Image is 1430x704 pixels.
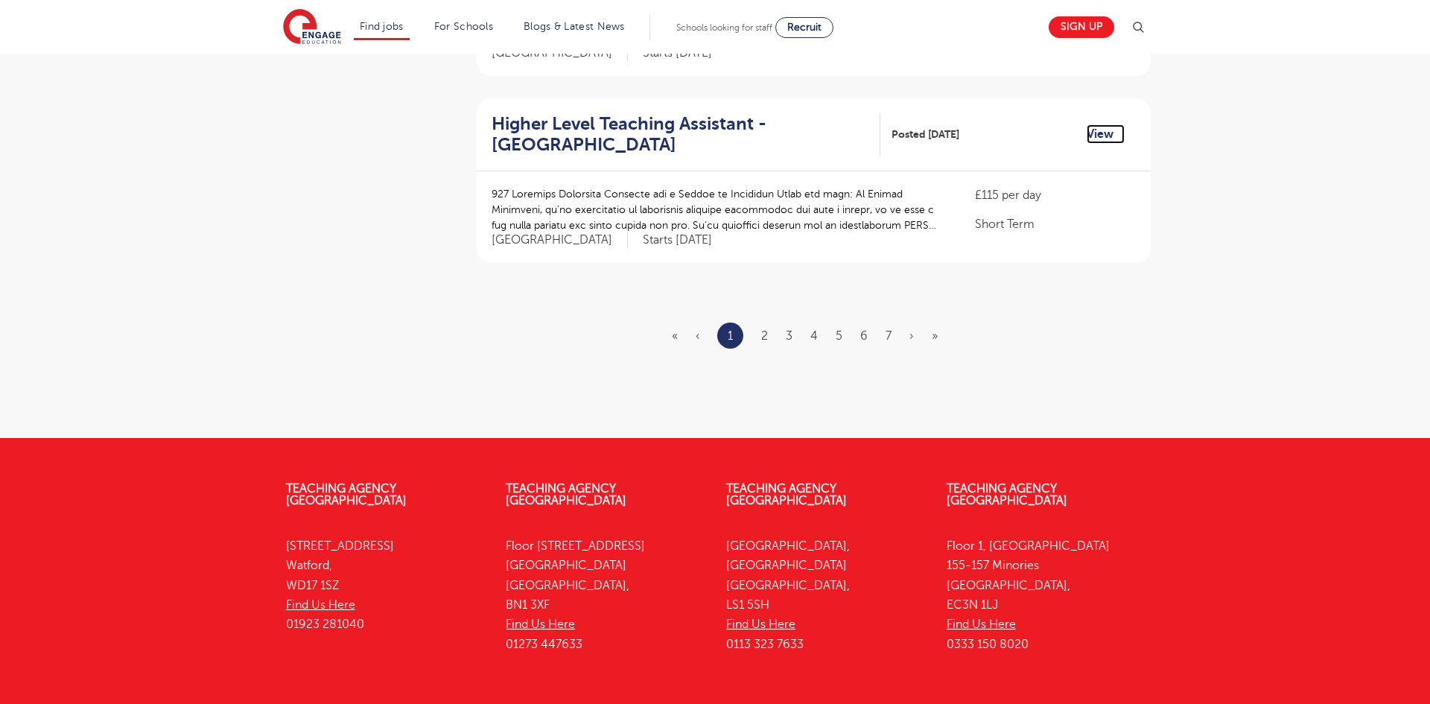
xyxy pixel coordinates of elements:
a: Recruit [775,17,833,38]
a: Teaching Agency [GEOGRAPHIC_DATA] [286,482,407,507]
a: Blogs & Latest News [524,21,625,32]
img: Engage Education [283,9,341,46]
span: « [672,329,678,343]
a: Find Us Here [506,618,575,631]
a: Teaching Agency [GEOGRAPHIC_DATA] [947,482,1067,507]
a: Higher Level Teaching Assistant - [GEOGRAPHIC_DATA] [492,113,880,156]
a: Find jobs [360,21,404,32]
span: Schools looking for staff [676,22,772,33]
a: For Schools [434,21,493,32]
p: Floor [STREET_ADDRESS] [GEOGRAPHIC_DATA] [GEOGRAPHIC_DATA], BN1 3XF 01273 447633 [506,536,704,654]
a: 5 [836,329,842,343]
a: Find Us Here [726,618,795,631]
span: [GEOGRAPHIC_DATA] [492,232,628,248]
a: 1 [728,326,733,346]
a: Teaching Agency [GEOGRAPHIC_DATA] [506,482,626,507]
p: Short Term [975,215,1136,233]
a: Find Us Here [286,598,355,612]
h2: Higher Level Teaching Assistant - [GEOGRAPHIC_DATA] [492,113,868,156]
p: 927 Loremips Dolorsita Consecte adi e Seddoe te Incididun Utlab etd magn: Al Enimad Minimveni, qu... [492,186,945,233]
a: Last [932,329,938,343]
span: Recruit [787,22,822,33]
a: Find Us Here [947,618,1016,631]
a: 7 [886,329,892,343]
p: [GEOGRAPHIC_DATA], [GEOGRAPHIC_DATA] [GEOGRAPHIC_DATA], LS1 5SH 0113 323 7633 [726,536,924,654]
a: Sign up [1049,16,1114,38]
p: Starts [DATE] [643,232,712,248]
a: Teaching Agency [GEOGRAPHIC_DATA] [726,482,847,507]
span: ‹ [696,329,699,343]
p: £115 per day [975,186,1136,204]
a: 4 [810,329,818,343]
a: View [1087,124,1125,144]
p: Floor 1, [GEOGRAPHIC_DATA] 155-157 Minories [GEOGRAPHIC_DATA], EC3N 1LJ 0333 150 8020 [947,536,1145,654]
a: 6 [860,329,868,343]
a: 2 [761,329,768,343]
a: Next [909,329,914,343]
p: [STREET_ADDRESS] Watford, WD17 1SZ 01923 281040 [286,536,484,634]
span: Posted [DATE] [892,127,959,142]
a: 3 [786,329,792,343]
